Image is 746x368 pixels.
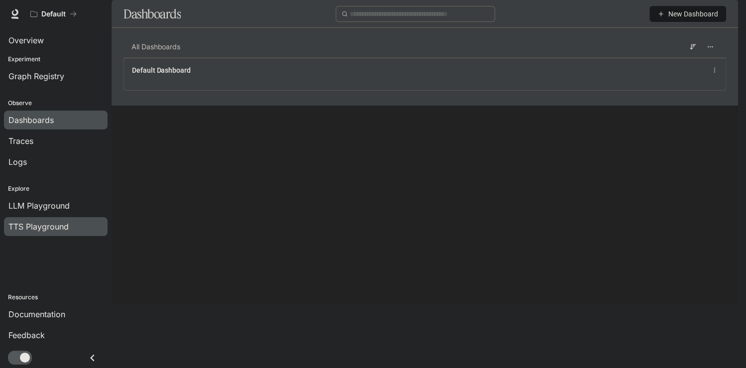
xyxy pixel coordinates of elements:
button: New Dashboard [649,6,726,22]
button: All workspaces [26,4,81,24]
span: All Dashboards [131,42,180,52]
a: Default Dashboard [132,65,191,75]
p: Default [41,10,66,18]
span: New Dashboard [668,8,718,19]
h1: Dashboards [124,4,181,24]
